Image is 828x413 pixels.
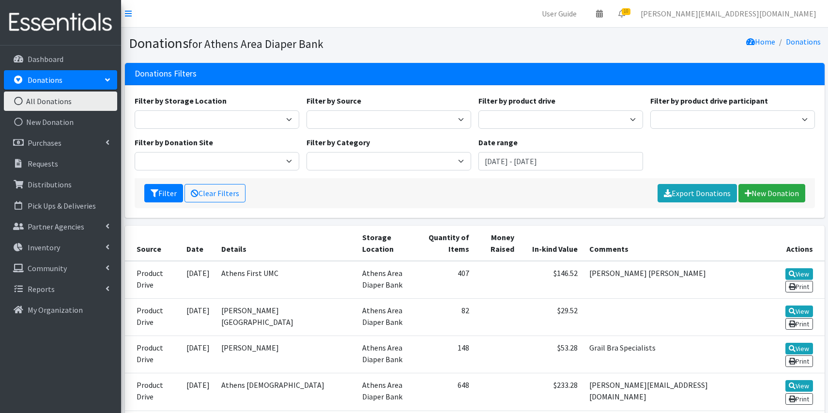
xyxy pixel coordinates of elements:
[611,4,633,23] a: 10
[188,37,323,51] small: for Athens Area Diaper Bank
[4,92,117,111] a: All Donations
[356,226,419,261] th: Storage Location
[144,184,183,202] button: Filter
[181,226,215,261] th: Date
[633,4,824,23] a: [PERSON_NAME][EMAIL_ADDRESS][DOMAIN_NAME]
[475,226,520,261] th: Money Raised
[215,373,356,411] td: Athens [DEMOGRAPHIC_DATA]
[420,336,475,373] td: 148
[420,261,475,299] td: 407
[28,284,55,294] p: Reports
[4,112,117,132] a: New Donation
[28,75,62,85] p: Donations
[786,37,821,46] a: Donations
[307,137,370,148] label: Filter by Category
[4,133,117,153] a: Purchases
[746,37,775,46] a: Home
[583,226,768,261] th: Comments
[4,279,117,299] a: Reports
[129,35,471,52] h1: Donations
[125,298,181,336] td: Product Drive
[4,238,117,257] a: Inventory
[4,300,117,320] a: My Organization
[520,298,583,336] td: $29.52
[785,393,813,405] a: Print
[215,261,356,299] td: Athens First UMC
[478,152,643,170] input: January 1, 2011 - December 31, 2011
[125,261,181,299] td: Product Drive
[28,138,61,148] p: Purchases
[785,380,813,392] a: View
[4,259,117,278] a: Community
[420,373,475,411] td: 648
[28,201,96,211] p: Pick Ups & Deliveries
[28,263,67,273] p: Community
[215,226,356,261] th: Details
[520,373,583,411] td: $233.28
[215,336,356,373] td: [PERSON_NAME]
[356,373,419,411] td: Athens Area Diaper Bank
[420,226,475,261] th: Quantity of Items
[768,226,825,261] th: Actions
[28,305,83,315] p: My Organization
[181,373,215,411] td: [DATE]
[28,54,63,64] p: Dashboard
[28,159,58,168] p: Requests
[583,373,768,411] td: [PERSON_NAME][EMAIL_ADDRESS][DOMAIN_NAME]
[356,336,419,373] td: Athens Area Diaper Bank
[478,137,518,148] label: Date range
[125,226,181,261] th: Source
[785,318,813,330] a: Print
[785,306,813,317] a: View
[184,184,245,202] a: Clear Filters
[785,355,813,367] a: Print
[520,336,583,373] td: $53.28
[135,69,197,79] h3: Donations Filters
[135,137,213,148] label: Filter by Donation Site
[478,95,555,107] label: Filter by product drive
[785,268,813,280] a: View
[534,4,584,23] a: User Guide
[658,184,737,202] a: Export Donations
[181,298,215,336] td: [DATE]
[4,70,117,90] a: Donations
[356,298,419,336] td: Athens Area Diaper Bank
[520,261,583,299] td: $146.52
[583,261,768,299] td: [PERSON_NAME] [PERSON_NAME]
[4,217,117,236] a: Partner Agencies
[785,281,813,292] a: Print
[181,336,215,373] td: [DATE]
[622,8,630,15] span: 10
[785,343,813,354] a: View
[135,95,227,107] label: Filter by Storage Location
[583,336,768,373] td: Grail Bra Specialists
[28,222,84,231] p: Partner Agencies
[4,49,117,69] a: Dashboard
[4,6,117,39] img: HumanEssentials
[181,261,215,299] td: [DATE]
[4,175,117,194] a: Distributions
[307,95,361,107] label: Filter by Source
[520,226,583,261] th: In-kind Value
[28,243,60,252] p: Inventory
[4,196,117,215] a: Pick Ups & Deliveries
[420,298,475,336] td: 82
[356,261,419,299] td: Athens Area Diaper Bank
[125,373,181,411] td: Product Drive
[28,180,72,189] p: Distributions
[125,336,181,373] td: Product Drive
[215,298,356,336] td: [PERSON_NAME][GEOGRAPHIC_DATA]
[738,184,805,202] a: New Donation
[650,95,768,107] label: Filter by product drive participant
[4,154,117,173] a: Requests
